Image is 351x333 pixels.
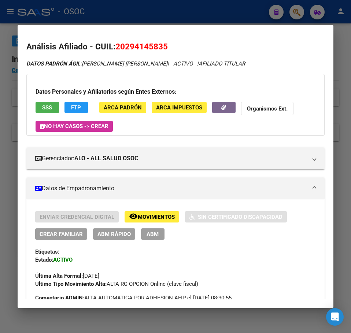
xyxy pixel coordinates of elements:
mat-expansion-panel-header: Gerenciador:ALO - ALL SALUD OSOC [26,147,325,169]
button: ABM [141,228,165,240]
button: Movimientos [125,211,179,222]
span: ARCA Impuestos [156,104,202,111]
span: No hay casos -> Crear [40,123,108,130]
span: Enviar Credencial Digital [40,214,114,220]
mat-icon: remove_red_eye [129,212,138,221]
strong: ACTIVO [53,257,73,263]
button: ARCA Impuestos [152,102,207,113]
strong: Comentario ADMIN: [35,295,84,301]
strong: Organismos Ext. [247,105,288,112]
strong: Estado: [35,257,53,263]
button: Sin Certificado Discapacidad [185,211,287,222]
span: ALTA RG OPCION Online (clave fiscal) [35,281,198,287]
button: FTP [64,102,88,113]
strong: DATOS PADRÓN ÁGIL: [26,60,82,67]
button: No hay casos -> Crear [36,121,113,132]
button: ABM Rápido [93,228,135,240]
span: 20294145835 [115,42,168,51]
strong: Ultimo Tipo Movimiento Alta: [35,281,107,287]
button: SSS [36,102,59,113]
h3: Datos Personales y Afiliatorios según Entes Externos: [36,87,315,96]
strong: Etiquetas: [35,248,59,255]
h2: Análisis Afiliado - CUIL: [26,41,325,53]
span: Movimientos [138,214,175,220]
i: | ACTIVO | [26,60,245,67]
span: SSS [42,104,52,111]
span: ABM [147,231,159,237]
span: [PERSON_NAME] [PERSON_NAME] [26,60,167,67]
strong: ALO - ALL SALUD OSOC [74,154,138,163]
span: FTP [71,104,81,111]
mat-panel-title: Datos de Empadronamiento [35,184,307,193]
span: Sin Certificado Discapacidad [198,214,282,220]
span: ABM Rápido [97,231,131,237]
mat-expansion-panel-header: Datos de Empadronamiento [26,177,325,199]
span: ALTA AUTOMATICA POR ADHESION AFIP el [DATE] 08:30:55 [35,294,232,302]
span: ARCA Padrón [104,104,142,111]
button: ARCA Padrón [99,102,146,113]
strong: Última Alta Formal: [35,273,83,279]
mat-panel-title: Gerenciador: [35,154,307,163]
button: Crear Familiar [35,228,87,240]
div: Open Intercom Messenger [326,308,344,326]
span: AFILIADO TITULAR [199,60,245,67]
span: Crear Familiar [40,231,83,237]
button: Enviar Credencial Digital [35,211,119,222]
button: Organismos Ext. [241,102,293,115]
span: [DATE] [35,273,99,279]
